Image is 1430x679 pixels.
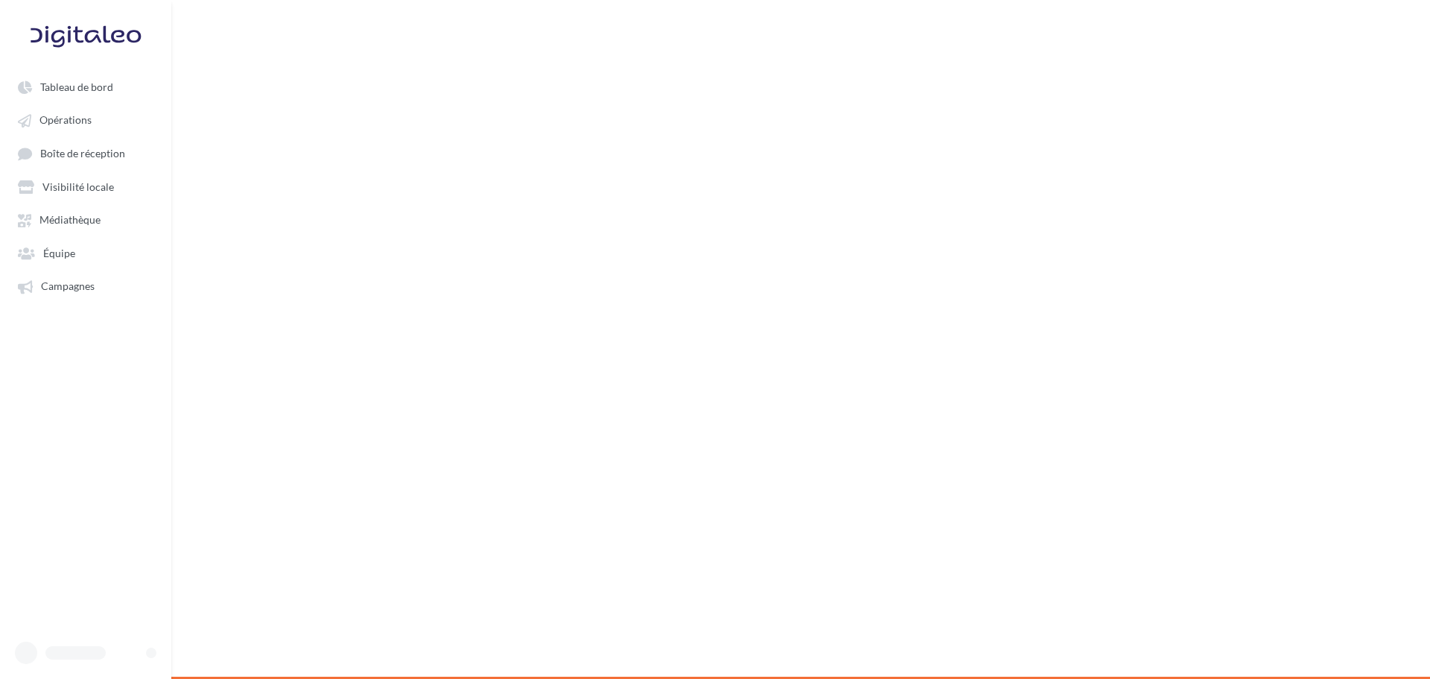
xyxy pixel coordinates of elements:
span: Médiathèque [39,214,101,227]
span: Boîte de réception [40,147,125,160]
a: Médiathèque [9,206,162,233]
a: Campagnes [9,272,162,299]
a: Tableau de bord [9,73,162,100]
span: Opérations [39,114,92,127]
a: Équipe [9,239,162,266]
span: Campagnes [41,280,95,293]
span: Visibilité locale [42,180,114,193]
span: Tableau de bord [40,80,113,93]
a: Boîte de réception [9,139,162,167]
span: Équipe [43,247,75,259]
a: Opérations [9,106,162,133]
a: Visibilité locale [9,173,162,200]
